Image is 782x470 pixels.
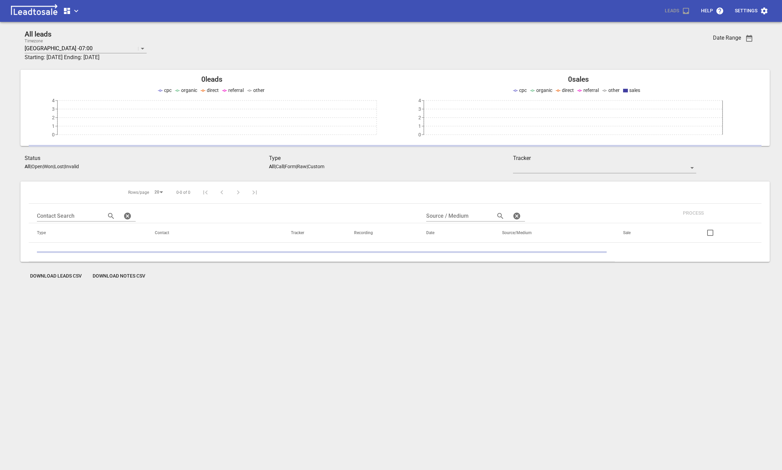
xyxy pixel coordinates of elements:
tspan: 0 [52,132,55,137]
tspan: 0 [418,132,421,137]
tspan: 4 [418,98,421,103]
span: direct [207,88,219,93]
p: Invalid [65,164,79,169]
h2: 0 leads [29,75,395,84]
aside: All [25,164,30,169]
p: Call [276,164,284,169]
p: Custom [308,164,324,169]
p: Form [285,164,296,169]
tspan: 2 [52,115,55,120]
aside: All [269,164,275,169]
span: | [53,164,54,169]
div: 20 [152,188,165,197]
p: Settings [735,8,757,14]
span: | [275,164,276,169]
span: | [296,164,297,169]
span: organic [536,88,552,93]
span: Download Leads CSV [30,273,82,280]
span: cpc [519,88,527,93]
h2: 0 sales [395,75,761,84]
span: | [64,164,65,169]
span: Download Notes CSV [93,273,145,280]
span: 0-0 of 0 [176,190,190,196]
p: Open [31,164,43,169]
p: Help [701,8,713,14]
th: Source/Medium [494,223,615,243]
h3: Date Range [713,35,741,41]
span: referral [228,88,244,93]
button: Date Range [741,30,757,46]
tspan: 1 [418,123,421,129]
span: | [284,164,285,169]
th: Recording [346,223,418,243]
span: other [253,88,265,93]
tspan: 3 [418,106,421,112]
span: organic [181,88,197,93]
p: Lost [54,164,64,169]
span: Rows/page [128,190,149,196]
p: Won [44,164,53,169]
span: cpc [164,88,172,93]
span: sales [629,88,640,93]
p: [GEOGRAPHIC_DATA] -07:00 [25,44,93,52]
h3: Status [25,154,269,162]
th: Tracker [283,223,346,243]
span: | [30,164,31,169]
button: Download Leads CSV [25,270,87,282]
span: | [43,164,44,169]
span: other [608,88,620,93]
img: logo [8,4,60,18]
tspan: 1 [52,123,55,129]
p: Raw [297,164,307,169]
span: direct [562,88,574,93]
th: Type [29,223,147,243]
tspan: 2 [418,115,421,120]
h3: Tracker [513,154,696,162]
button: Download Notes CSV [87,270,151,282]
th: Sale [615,223,669,243]
span: | [307,164,308,169]
h2: All leads [25,30,635,39]
tspan: 4 [52,98,55,103]
h3: Type [269,154,513,162]
tspan: 3 [52,106,55,112]
span: referral [583,88,599,93]
th: Date [418,223,494,243]
h3: Starting: [DATE] Ending: [DATE] [25,53,635,62]
label: Timezone [25,39,43,43]
th: Contact [147,223,282,243]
